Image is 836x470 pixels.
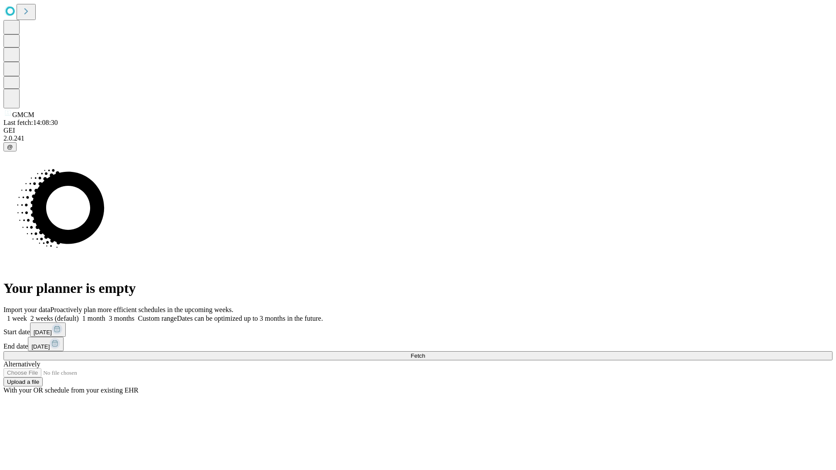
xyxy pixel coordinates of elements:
[177,315,323,322] span: Dates can be optimized up to 3 months in the future.
[28,337,64,351] button: [DATE]
[3,142,17,151] button: @
[31,343,50,350] span: [DATE]
[3,377,43,386] button: Upload a file
[51,306,233,313] span: Proactively plan more efficient schedules in the upcoming weeks.
[7,144,13,150] span: @
[12,111,34,118] span: GMCM
[3,306,51,313] span: Import your data
[3,119,58,126] span: Last fetch: 14:08:30
[3,134,833,142] div: 2.0.241
[411,352,425,359] span: Fetch
[3,386,138,394] span: With your OR schedule from your existing EHR
[3,280,833,296] h1: Your planner is empty
[109,315,135,322] span: 3 months
[3,322,833,337] div: Start date
[3,337,833,351] div: End date
[3,127,833,134] div: GEI
[82,315,105,322] span: 1 month
[138,315,177,322] span: Custom range
[7,315,27,322] span: 1 week
[34,329,52,336] span: [DATE]
[3,360,40,368] span: Alternatively
[30,315,79,322] span: 2 weeks (default)
[3,351,833,360] button: Fetch
[30,322,66,337] button: [DATE]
